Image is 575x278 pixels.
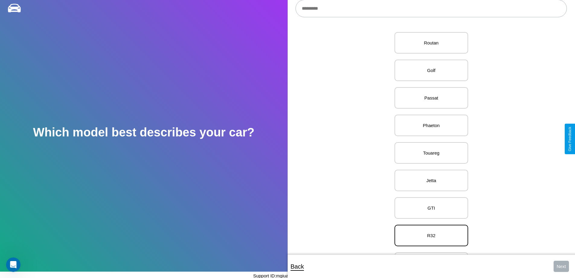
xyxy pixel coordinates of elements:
[401,231,462,240] p: R32
[6,257,21,272] iframe: Intercom live chat
[401,121,462,129] p: Phaeton
[401,94,462,102] p: Passat
[554,261,569,272] button: Next
[401,176,462,185] p: Jetta
[568,127,572,151] div: Give Feedback
[401,204,462,212] p: GTI
[33,126,254,139] h2: Which model best describes your car?
[401,39,462,47] p: Routan
[401,149,462,157] p: Touareg
[401,66,462,74] p: Golf
[291,261,304,272] p: Back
